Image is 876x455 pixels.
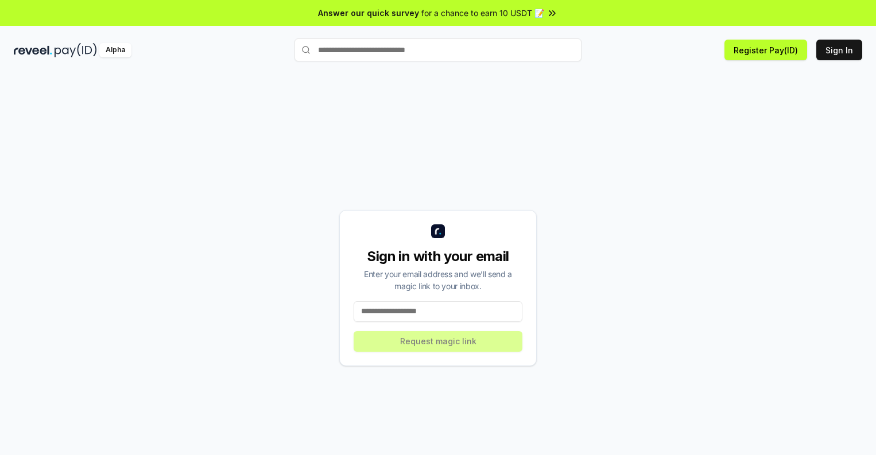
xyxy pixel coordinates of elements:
div: Enter your email address and we’ll send a magic link to your inbox. [354,268,522,292]
img: logo_small [431,224,445,238]
span: Answer our quick survey [318,7,419,19]
img: pay_id [55,43,97,57]
div: Alpha [99,43,131,57]
img: reveel_dark [14,43,52,57]
div: Sign in with your email [354,247,522,266]
button: Register Pay(ID) [724,40,807,60]
span: for a chance to earn 10 USDT 📝 [421,7,544,19]
button: Sign In [816,40,862,60]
